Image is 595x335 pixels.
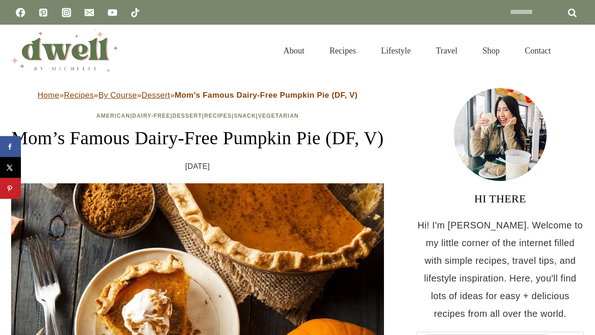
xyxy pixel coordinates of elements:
[416,190,584,207] h3: HI THERE
[57,3,76,22] a: Instagram
[369,34,423,67] a: Lifestyle
[126,3,145,22] a: TikTok
[204,113,232,119] a: Recipes
[11,124,384,152] h1: Mom’s Famous Dairy-Free Pumpkin Pie (DF, V)
[34,3,53,22] a: Pinterest
[568,43,584,59] button: View Search Form
[38,91,357,100] span: » » » »
[470,34,512,67] a: Shop
[99,91,137,100] a: By Course
[142,91,170,100] a: Dessert
[258,113,299,119] a: Vegetarian
[234,113,256,119] a: Snack
[172,113,202,119] a: Dessert
[271,34,563,67] nav: Primary Navigation
[64,91,94,100] a: Recipes
[80,3,99,22] a: Email
[11,29,118,72] img: DWELL by michelle
[103,3,122,22] a: YouTube
[512,34,563,67] a: Contact
[271,34,317,67] a: About
[185,160,210,174] time: [DATE]
[38,91,59,100] a: Home
[175,91,357,100] strong: Mom’s Famous Dairy-Free Pumpkin Pie (DF, V)
[317,34,369,67] a: Recipes
[416,216,584,322] p: Hi! I'm [PERSON_NAME]. Welcome to my little corner of the internet filled with simple recipes, tr...
[96,113,299,119] span: | | | | |
[96,113,130,119] a: American
[423,34,470,67] a: Travel
[132,113,170,119] a: Dairy-Free
[11,3,30,22] a: Facebook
